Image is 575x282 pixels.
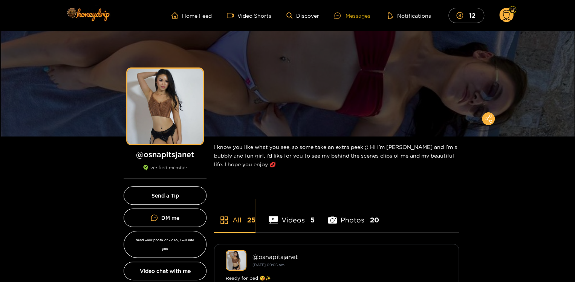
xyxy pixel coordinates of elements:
[220,216,229,225] span: appstore
[226,250,246,271] img: osnapitsjanet
[310,215,315,225] span: 5
[226,274,447,282] div: Ready for bed 😘✨
[171,12,212,19] a: Home Feed
[252,253,447,260] div: @ osnapitsjanet
[370,215,379,225] span: 20
[124,231,206,258] button: Send your photo or video, I will rate you
[252,263,284,267] small: [DATE] 00:06 am
[227,12,271,19] a: Video Shorts
[334,11,370,20] div: Messages
[124,262,206,280] button: Video chat with me
[171,12,182,19] span: home
[385,12,433,19] button: Notifications
[124,150,206,159] h1: @ osnapitsjanet
[124,165,206,179] div: verified member
[214,136,459,175] div: I know you like what you see, so some take an extra peek ;) Hi i’m [PERSON_NAME] and i’m a bubbly...
[214,198,255,232] li: All
[269,198,315,232] li: Videos
[448,8,484,23] button: 12
[124,186,206,205] button: Send a Tip
[468,11,476,19] mark: 12
[328,198,379,232] li: Photos
[456,12,467,19] span: dollar
[124,208,206,227] a: DM me
[286,12,319,19] a: Discover
[247,215,255,225] span: 25
[510,8,515,12] img: Fan Level
[227,12,237,19] span: video-camera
